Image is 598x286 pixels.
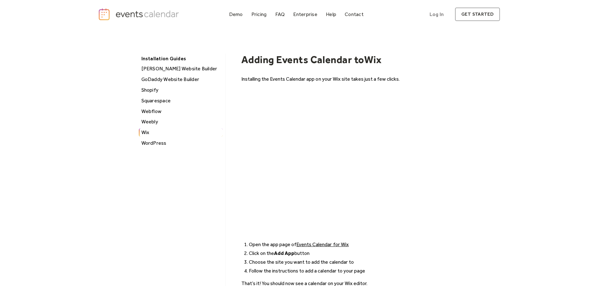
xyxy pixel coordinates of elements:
a: [PERSON_NAME] Website Builder [139,65,223,73]
strong: Add App [274,250,294,256]
a: Shopify [139,86,223,94]
p: Installing the Events Calendar app on your Wix site takes just a few clicks. [241,75,460,83]
div: Enterprise [293,13,317,16]
a: Enterprise [291,10,320,19]
a: GoDaddy Website Builder [139,75,223,84]
a: Help [323,10,339,19]
iframe: YouTube video player [241,90,460,227]
a: home [98,8,181,21]
a: Demo [227,10,245,19]
p: ‍ [241,83,460,90]
a: Webflow [139,107,223,116]
p: ‍ [241,227,460,235]
a: Pricing [249,10,269,19]
a: Log In [423,8,450,21]
div: Installation Guides [138,54,222,63]
a: Contact [342,10,366,19]
li: Follow the instructions to add a calendar to your page [249,267,460,275]
li: Click on the button [249,250,460,257]
div: FAQ [275,13,285,16]
a: WordPress [139,139,223,147]
a: Weebly [139,118,223,126]
div: Pricing [251,13,267,16]
li: Open the app page of [249,241,460,248]
li: Choose the site you want to add the calendar to [249,258,460,266]
h1: Adding Events Calendar to [241,54,364,66]
a: Wix [139,128,223,137]
h1: Wix [364,54,381,66]
a: FAQ [273,10,288,19]
a: get started [455,8,500,21]
div: Contact [345,13,364,16]
a: Squarespace [139,97,223,105]
a: Events Calendar for Wix [296,241,348,247]
div: Demo [229,13,243,16]
div: Help [326,13,336,16]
